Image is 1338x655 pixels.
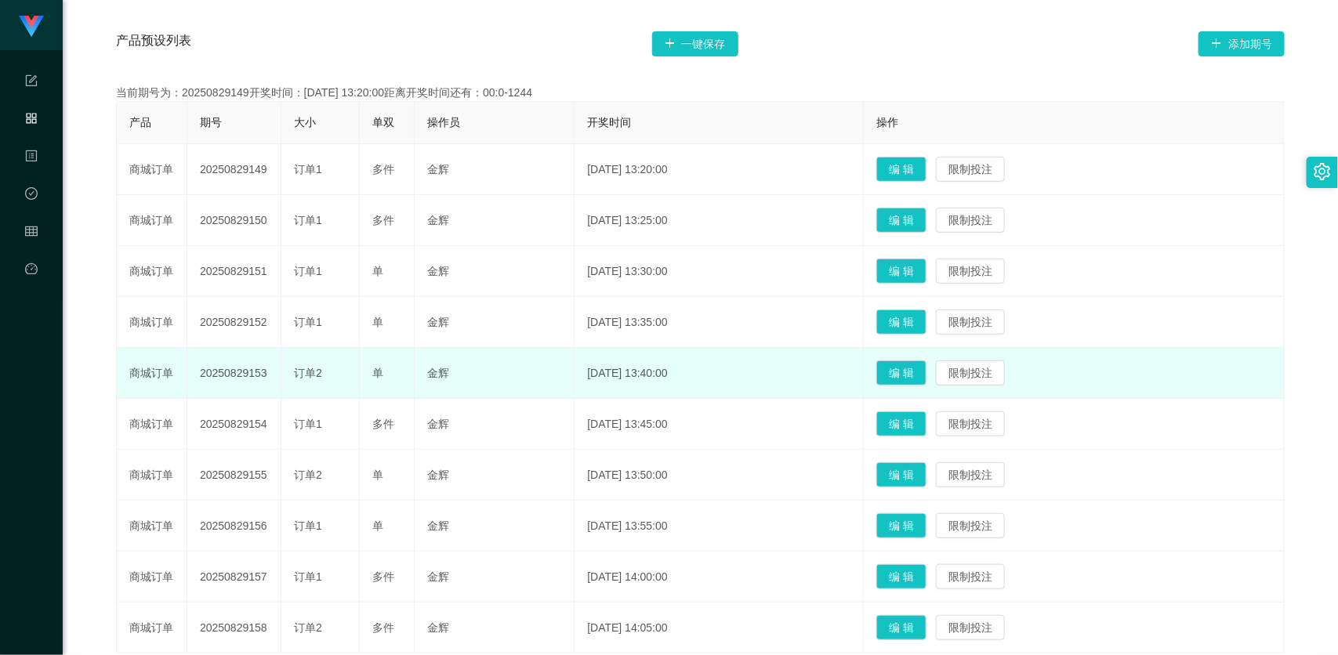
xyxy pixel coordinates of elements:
td: 金辉 [415,297,575,348]
td: [DATE] 13:50:00 [575,450,864,501]
span: 开奖时间 [587,116,631,128]
td: 商城订单 [117,297,187,348]
td: 金辉 [415,399,575,450]
span: 数据中心 [25,188,38,327]
span: 产品管理 [25,113,38,252]
span: 多件 [372,570,394,583]
span: 产品 [129,116,151,128]
div: 当前期号为：20250829149开奖时间：[DATE] 13:20:00距离开奖时间还有：00:0-1244 [116,85,1285,101]
span: 期号 [200,116,222,128]
span: 多件 [372,418,394,430]
button: 编 辑 [876,157,926,182]
td: [DATE] 13:35:00 [575,297,864,348]
td: 20250829151 [187,246,281,297]
span: 单 [372,265,383,277]
i: 图标: check-circle-o [25,180,38,212]
td: 20250829155 [187,450,281,501]
button: 编 辑 [876,411,926,436]
td: 金辉 [415,195,575,246]
td: 商城订单 [117,195,187,246]
td: 20250829158 [187,603,281,653]
button: 限制投注 [936,259,1005,284]
span: 单双 [372,116,394,128]
button: 限制投注 [936,564,1005,589]
td: 20250829153 [187,348,281,399]
span: 订单1 [294,214,322,226]
i: 图标: profile [25,143,38,174]
img: logo.9652507e.png [19,16,44,38]
button: 限制投注 [936,513,1005,538]
td: 20250829157 [187,552,281,603]
button: 限制投注 [936,157,1005,182]
button: 编 辑 [876,462,926,487]
span: 单 [372,519,383,532]
td: 商城订单 [117,552,187,603]
button: 限制投注 [936,208,1005,233]
span: 操作员 [427,116,460,128]
button: 限制投注 [936,309,1005,335]
span: 大小 [294,116,316,128]
button: 编 辑 [876,259,926,284]
a: 图标: dashboard平台首页 [25,254,38,412]
span: 多件 [372,214,394,226]
td: 金辉 [415,450,575,501]
span: 单 [372,316,383,328]
span: 订单1 [294,519,322,532]
td: 金辉 [415,501,575,552]
span: 订单1 [294,265,322,277]
td: 商城订单 [117,144,187,195]
span: 订单1 [294,163,322,176]
span: 订单2 [294,469,322,481]
button: 图标: plus添加期号 [1198,31,1285,56]
td: [DATE] 13:20:00 [575,144,864,195]
td: 商城订单 [117,246,187,297]
td: 20250829150 [187,195,281,246]
td: 金辉 [415,246,575,297]
i: 图标: appstore-o [25,105,38,136]
td: 金辉 [415,348,575,399]
button: 编 辑 [876,309,926,335]
td: 金辉 [415,552,575,603]
td: 20250829152 [187,297,281,348]
td: [DATE] 13:40:00 [575,348,864,399]
span: 多件 [372,163,394,176]
span: 内容中心 [25,150,38,290]
td: [DATE] 13:45:00 [575,399,864,450]
span: 会员管理 [25,226,38,365]
span: 系统配置 [25,75,38,215]
td: 金辉 [415,603,575,653]
span: 订单1 [294,418,322,430]
span: 多件 [372,621,394,634]
span: 订单2 [294,621,322,634]
td: 商城订单 [117,501,187,552]
button: 编 辑 [876,513,926,538]
td: [DATE] 13:25:00 [575,195,864,246]
td: 金辉 [415,144,575,195]
span: 订单1 [294,316,322,328]
button: 限制投注 [936,615,1005,640]
td: [DATE] 14:05:00 [575,603,864,653]
td: 商城订单 [117,603,187,653]
td: [DATE] 13:55:00 [575,501,864,552]
td: 20250829156 [187,501,281,552]
button: 编 辑 [876,615,926,640]
i: 图标: setting [1314,163,1331,180]
span: 单 [372,469,383,481]
button: 编 辑 [876,564,926,589]
span: 订单1 [294,570,322,583]
td: 商城订单 [117,348,187,399]
button: 编 辑 [876,208,926,233]
td: 20250829154 [187,399,281,450]
i: 图标: table [25,218,38,249]
td: [DATE] 13:30:00 [575,246,864,297]
span: 单 [372,367,383,379]
button: 限制投注 [936,462,1005,487]
span: 操作 [876,116,898,128]
i: 图标: form [25,67,38,99]
button: 限制投注 [936,411,1005,436]
button: 限制投注 [936,360,1005,385]
td: 20250829149 [187,144,281,195]
td: 商城订单 [117,450,187,501]
td: [DATE] 14:00:00 [575,552,864,603]
span: 产品预设列表 [116,31,191,56]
